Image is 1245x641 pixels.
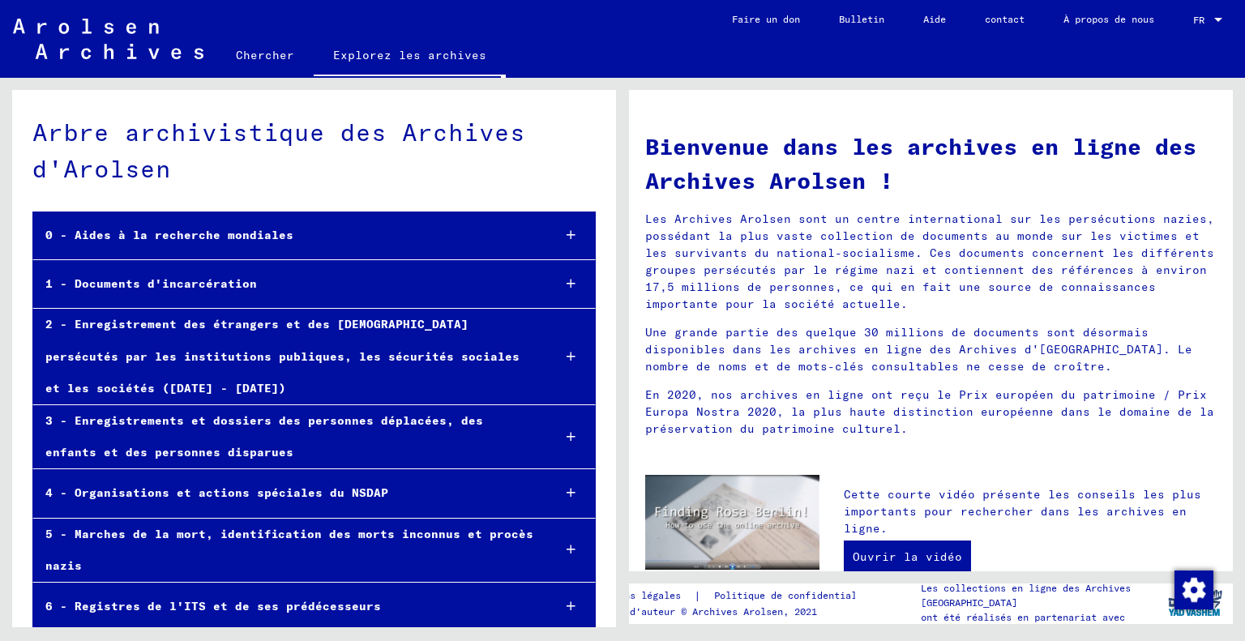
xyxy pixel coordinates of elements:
a: Ouvrir la vidéo [844,541,971,573]
font: Droits d'auteur © Archives Arolsen, 2021 [590,605,817,617]
a: Mentions légales [590,588,694,605]
font: ont été réalisés en partenariat avec [921,611,1125,623]
font: Une grande partie des quelque 30 millions de documents sont désormais disponibles dans les archiv... [645,325,1192,374]
img: video.jpg [645,475,819,570]
img: Modifier le consentement [1174,570,1213,609]
font: Explorez les archives [333,48,486,62]
font: contact [985,13,1025,25]
font: Mentions légales [590,589,681,601]
font: 1 - Documents d'incarcération [45,276,257,291]
font: 2 - Enregistrement des étrangers et des [DEMOGRAPHIC_DATA] persécutés par les institutions publiq... [45,317,520,395]
img: Arolsen_neg.svg [13,19,203,59]
font: FR [1193,14,1204,26]
a: Politique de confidentialité [701,588,893,605]
font: 0 - Aides à la recherche mondiales [45,228,293,242]
font: Faire un don [732,13,800,25]
font: Cette courte vidéo présente les conseils les plus importants pour rechercher dans les archives en... [844,487,1201,536]
font: 6 - Registres de l'ITS et de ses prédécesseurs [45,599,381,613]
font: Chercher [236,48,294,62]
font: Les Archives Arolsen sont un centre international sur les persécutions nazies, possédant la plus ... [645,212,1214,311]
font: Ouvrir la vidéo [853,549,962,564]
font: Politique de confidentialité [714,589,874,601]
font: Arbre archivistique des Archives d'Arolsen [32,117,525,184]
font: Bulletin [839,13,884,25]
font: 3 - Enregistrements et dossiers des personnes déplacées, des enfants et des personnes disparues [45,413,483,459]
font: Bienvenue dans les archives en ligne des Archives Arolsen ! [645,132,1196,194]
font: 4 - Organisations et actions spéciales du NSDAP [45,485,388,500]
font: 5 - Marches de la mort, identification des morts inconnus et procès nazis [45,527,533,573]
img: yv_logo.png [1165,583,1226,623]
font: | [694,588,701,603]
font: En 2020, nos archives en ligne ont reçu le Prix européen du patrimoine / Prix Europa Nostra 2020,... [645,387,1214,436]
font: Aide [923,13,946,25]
a: Explorez les archives [314,36,506,78]
a: Chercher [216,36,314,75]
font: À propos de nous [1063,13,1154,25]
